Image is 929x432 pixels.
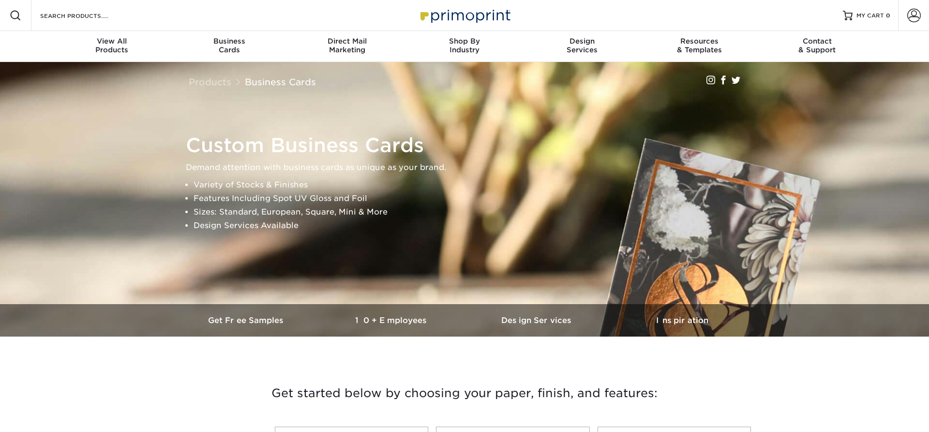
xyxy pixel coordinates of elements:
[758,37,876,54] div: & Support
[319,316,464,325] h3: 10+ Employees
[523,37,641,54] div: Services
[186,134,752,157] h1: Custom Business Cards
[174,304,319,337] a: Get Free Samples
[523,37,641,46] span: Design
[245,77,316,87] a: Business Cards
[610,316,755,325] h3: Inspiration
[288,31,406,62] a: Direct MailMarketing
[288,37,406,46] span: Direct Mail
[856,12,884,20] span: MY CART
[641,37,758,46] span: Resources
[194,178,752,192] li: Variety of Stocks & Finishes
[464,316,610,325] h3: Design Services
[406,37,524,54] div: Industry
[406,31,524,62] a: Shop ByIndustry
[288,37,406,54] div: Marketing
[39,10,134,21] input: SEARCH PRODUCTS.....
[194,205,752,219] li: Sizes: Standard, European, Square, Mini & More
[2,402,82,429] iframe: Google Customer Reviews
[53,31,171,62] a: View AllProducts
[319,304,464,337] a: 10+ Employees
[171,37,288,54] div: Cards
[171,31,288,62] a: BusinessCards
[886,12,890,19] span: 0
[610,304,755,337] a: Inspiration
[758,37,876,46] span: Contact
[186,161,752,174] p: Demand attention with business cards as unique as your brand.
[194,219,752,232] li: Design Services Available
[523,31,641,62] a: DesignServices
[181,371,748,415] h3: Get started below by choosing your paper, finish, and features:
[194,192,752,205] li: Features Including Spot UV Gloss and Foil
[406,37,524,46] span: Shop By
[53,37,171,46] span: View All
[53,37,171,54] div: Products
[416,5,513,26] img: Primoprint
[171,37,288,46] span: Business
[189,77,231,87] a: Products
[641,31,758,62] a: Resources& Templates
[758,31,876,62] a: Contact& Support
[464,304,610,337] a: Design Services
[174,316,319,325] h3: Get Free Samples
[641,37,758,54] div: & Templates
